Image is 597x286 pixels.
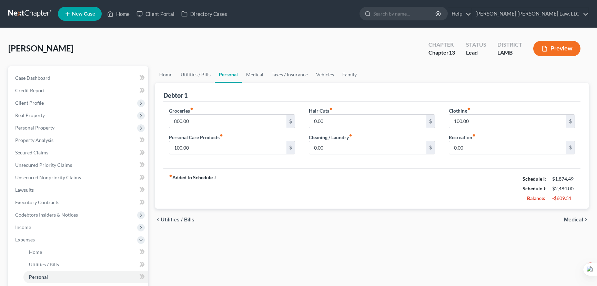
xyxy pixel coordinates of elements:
[176,66,215,83] a: Utilities / Bills
[15,150,48,155] span: Secured Claims
[312,66,338,83] a: Vehicles
[472,134,476,137] i: fiber_manual_record
[426,115,435,128] div: $
[178,8,231,20] a: Directory Cases
[564,217,589,222] button: Medical chevron_right
[428,41,455,49] div: Chapter
[215,66,242,83] a: Personal
[169,141,286,154] input: --
[428,49,455,57] div: Chapter
[133,8,178,20] a: Client Portal
[15,174,81,180] span: Unsecured Nonpriority Claims
[155,66,176,83] a: Home
[242,66,267,83] a: Medical
[472,8,588,20] a: [PERSON_NAME] [PERSON_NAME] Law, LLC
[10,184,148,196] a: Lawsuits
[449,107,470,114] label: Clothing
[552,185,575,192] div: $2,484.00
[104,8,133,20] a: Home
[72,11,95,17] span: New Case
[286,115,295,128] div: $
[338,66,361,83] a: Family
[566,141,575,154] div: $
[155,217,161,222] i: chevron_left
[15,125,54,131] span: Personal Property
[10,72,148,84] a: Case Dashboard
[29,274,48,280] span: Personal
[29,261,59,267] span: Utilities / Bills
[552,175,575,182] div: $1,874.49
[15,187,34,193] span: Lawsuits
[574,263,590,279] iframe: Intercom live chat
[169,115,286,128] input: --
[448,8,471,20] a: Help
[583,217,589,222] i: chevron_right
[286,141,295,154] div: $
[10,146,148,159] a: Secured Claims
[449,115,566,128] input: --
[552,195,575,202] div: -$609.51
[163,91,188,99] div: Debtor 1
[23,246,148,258] a: Home
[15,224,31,230] span: Income
[15,100,44,106] span: Client Profile
[10,134,148,146] a: Property Analysis
[349,134,352,137] i: fiber_manual_record
[169,174,216,203] strong: Added to Schedule J
[15,137,53,143] span: Property Analysis
[15,212,78,218] span: Codebtors Insiders & Notices
[564,217,583,222] span: Medical
[497,41,522,49] div: District
[449,134,476,141] label: Recreation
[29,249,42,255] span: Home
[190,107,193,111] i: fiber_manual_record
[15,87,45,93] span: Credit Report
[466,49,486,57] div: Lead
[566,115,575,128] div: $
[169,174,172,178] i: fiber_manual_record
[169,107,193,114] label: Groceries
[309,141,426,154] input: --
[533,41,580,56] button: Preview
[309,115,426,128] input: --
[23,271,148,283] a: Personal
[497,49,522,57] div: LAMB
[466,41,486,49] div: Status
[10,84,148,97] a: Credit Report
[523,176,546,182] strong: Schedule I:
[329,107,333,111] i: fiber_manual_record
[169,134,223,141] label: Personal Care Products
[523,185,547,191] strong: Schedule J:
[220,134,223,137] i: fiber_manual_record
[15,112,45,118] span: Real Property
[588,263,593,268] span: 3
[309,107,333,114] label: Hair Cuts
[373,7,436,20] input: Search by name...
[449,49,455,56] span: 13
[10,159,148,171] a: Unsecured Priority Claims
[15,75,50,81] span: Case Dashboard
[23,258,148,271] a: Utilities / Bills
[15,237,35,242] span: Expenses
[309,134,352,141] label: Cleaning / Laundry
[15,162,72,168] span: Unsecured Priority Claims
[161,217,194,222] span: Utilities / Bills
[267,66,312,83] a: Taxes / Insurance
[10,171,148,184] a: Unsecured Nonpriority Claims
[15,199,59,205] span: Executory Contracts
[155,217,194,222] button: chevron_left Utilities / Bills
[10,196,148,209] a: Executory Contracts
[449,141,566,154] input: --
[426,141,435,154] div: $
[8,43,73,53] span: [PERSON_NAME]
[527,195,545,201] strong: Balance:
[467,107,470,111] i: fiber_manual_record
